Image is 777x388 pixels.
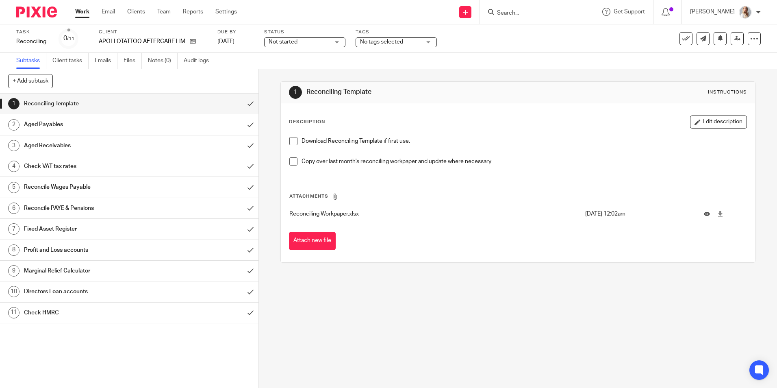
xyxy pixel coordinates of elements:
div: 9 [8,265,20,277]
p: Description [289,119,325,125]
h1: Reconcile Wages Payable [24,181,164,193]
div: 4 [8,161,20,172]
span: No tags selected [360,39,403,45]
label: Task [16,29,49,35]
h1: Aged Payables [24,118,164,131]
label: Status [264,29,345,35]
h1: Reconcile PAYE & Pensions [24,202,164,214]
h1: Profit and Loss accounts [24,244,164,256]
button: Edit description [690,116,747,129]
h1: Reconciling Template [24,98,164,110]
div: 11 [8,307,20,318]
span: Get Support [614,9,645,15]
p: Download Reconciling Template if first use. [302,137,746,145]
a: Work [75,8,89,16]
span: Attachments [289,194,328,198]
h1: Marginal Relief Calculator [24,265,164,277]
button: + Add subtask [8,74,53,88]
a: Email [102,8,115,16]
p: APOLLOTATTOO AFTERCARE LIMITED [99,37,186,46]
label: Due by [217,29,254,35]
div: 8 [8,244,20,256]
p: Reconciling Workpaper.xlsx [289,210,581,218]
h1: Aged Receivables [24,140,164,152]
a: Clients [127,8,145,16]
a: Reports [183,8,203,16]
span: Not started [269,39,297,45]
img: IMG_9968.jpg [739,6,752,19]
small: /11 [67,37,74,41]
p: [DATE] 12:02am [585,210,692,218]
div: Reconciling [16,37,49,46]
div: 1 [289,86,302,99]
h1: Reconciling Template [306,88,535,96]
h1: Check VAT tax rates [24,160,164,172]
p: [PERSON_NAME] [690,8,735,16]
div: 2 [8,119,20,131]
p: Copy over last month's reconciling workpaper and update where necessary [302,157,746,166]
a: Audit logs [184,53,215,69]
h1: Fixed Asset Register [24,223,164,235]
input: Search [496,10,569,17]
a: Notes (0) [148,53,178,69]
div: 0 [63,34,74,43]
div: 1 [8,98,20,109]
a: Files [124,53,142,69]
h1: Directors Loan accounts [24,286,164,298]
button: Attach new file [289,232,336,250]
a: Subtasks [16,53,46,69]
div: Instructions [708,89,747,96]
h1: Check HMRC [24,307,164,319]
div: 5 [8,182,20,193]
div: 6 [8,203,20,214]
a: Settings [215,8,237,16]
label: Tags [356,29,437,35]
img: Pixie [16,7,57,17]
a: Emails [95,53,117,69]
span: [DATE] [217,39,234,44]
div: 7 [8,223,20,235]
a: Download [717,210,723,218]
div: 10 [8,286,20,297]
a: Client tasks [52,53,89,69]
a: Team [157,8,171,16]
div: 3 [8,140,20,151]
label: Client [99,29,207,35]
